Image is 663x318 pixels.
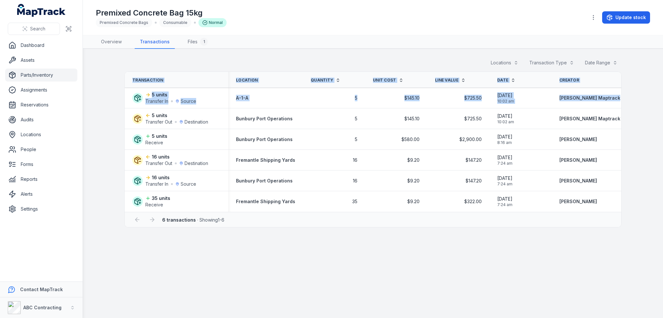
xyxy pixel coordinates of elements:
span: $580.00 [401,136,420,143]
span: Location [236,78,258,83]
a: [PERSON_NAME] Maptrack [559,115,620,122]
span: Source [181,181,196,187]
span: Fremantle Shipping Yards [236,199,295,204]
a: Fremantle Shipping Yards [236,198,295,205]
a: Audits [5,113,77,126]
span: Transfer In [145,181,168,187]
a: Dashboard [5,39,77,52]
a: Destination [179,119,208,125]
a: Destination [179,160,208,167]
a: Overview [96,35,127,49]
span: Destination [185,160,208,167]
strong: 16 units [145,174,196,181]
time: 18/09/2025, 7:24:39 am [497,175,512,187]
span: 16 [353,157,357,163]
time: 29/09/2025, 8:16:18 am [497,134,512,145]
span: [DATE] [497,113,514,119]
a: A-1-A [236,95,248,101]
button: Transaction Type [525,57,578,69]
h1: Premixed Concrete Bag 15kg [96,8,227,18]
span: $9.20 [407,178,420,184]
span: Premixed Concrete Bags [100,20,148,25]
span: Bunbury Port Operations [236,116,293,121]
span: $725.50 [464,95,482,101]
strong: 16 units [145,154,208,160]
span: $145.10 [404,95,420,101]
a: Bunbury Port Operations [236,115,293,122]
div: Normal [198,18,227,27]
a: Quantity [311,78,340,83]
a: [PERSON_NAME] [559,178,597,184]
strong: 5 units [145,133,167,139]
span: Destination [185,119,208,125]
strong: 5 units [145,92,196,98]
a: Bunbury Port Operations [236,178,293,184]
span: [DATE] [497,196,512,202]
a: People [5,143,77,156]
span: 10:02 am [497,119,514,125]
span: $725.50 [464,115,482,122]
strong: ABC Contracting [23,305,62,310]
span: [DATE] [497,175,512,181]
a: Assets [5,54,77,67]
span: [DATE] [497,154,512,161]
span: $145.10 [404,115,420,122]
a: Unit Cost [373,78,403,83]
a: [PERSON_NAME] Maptrack [559,95,620,101]
time: 29/09/2025, 10:02:20 am [497,113,514,125]
a: [PERSON_NAME] [559,198,597,205]
a: [PERSON_NAME] [559,136,597,143]
span: $147.20 [466,178,482,184]
span: 5 [355,136,357,143]
span: $9.20 [407,198,420,205]
time: 29/09/2025, 10:02:20 am [497,92,514,104]
span: Source [181,98,196,104]
a: Forms [5,158,77,171]
span: Transfer Out [145,119,172,125]
span: Bunbury Port Operations [236,137,293,142]
a: Source [175,98,196,104]
a: Reports [5,173,77,186]
span: 5 [355,115,357,122]
span: Fremantle Shipping Yards [236,157,295,163]
span: $322.00 [464,198,482,205]
span: Receive [145,139,163,146]
div: Consumable [159,18,191,27]
a: Transactions [135,35,175,49]
span: 5 [355,95,357,101]
span: · Showing 1 - 6 [162,217,224,223]
span: $147.20 [466,157,482,163]
span: Date [497,78,508,83]
span: [DATE] [497,92,514,99]
a: Alerts [5,188,77,201]
a: Date [497,78,515,83]
span: Transaction [132,78,163,83]
span: Line Value [435,78,458,83]
span: Receive [145,202,163,208]
button: Update stock [602,11,650,24]
span: 35 [352,198,357,205]
span: Transfer Out [145,160,172,167]
span: 7:24 am [497,202,512,207]
strong: 35 units [145,195,170,202]
span: Transfer In [145,98,168,104]
span: Bunbury Port Operations [236,178,293,183]
span: [DATE] [497,134,512,140]
a: Settings [5,203,77,215]
span: Quantity [311,78,333,83]
span: Creator [559,78,579,83]
a: Files1 [183,35,213,49]
a: [PERSON_NAME] [559,157,597,163]
button: Search [8,23,60,35]
span: 8:16 am [497,140,512,145]
a: Parts/Inventory [5,69,77,82]
a: Line Value [435,78,466,83]
span: 7:24 am [497,161,512,166]
span: 16 [353,178,357,184]
strong: Contact MapTrack [20,287,63,292]
a: Bunbury Port Operations [236,136,293,143]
